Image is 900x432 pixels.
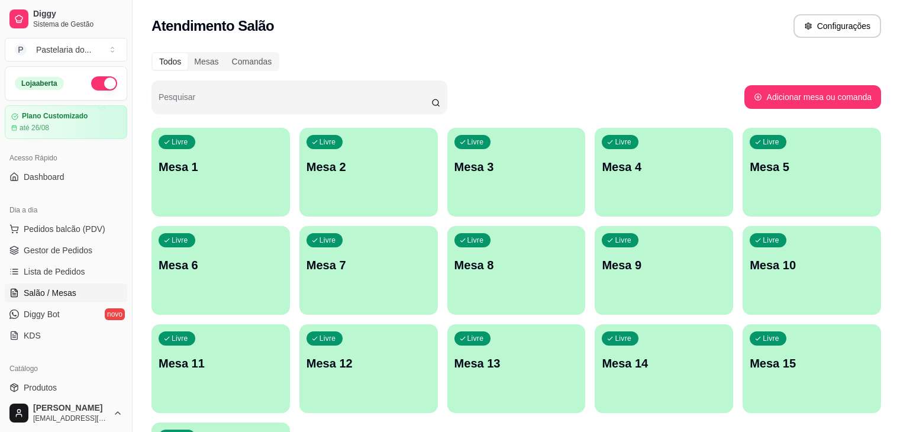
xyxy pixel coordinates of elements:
[595,226,733,315] button: LivreMesa 9
[447,226,586,315] button: LivreMesa 8
[602,257,726,273] p: Mesa 9
[454,159,579,175] p: Mesa 3
[750,159,874,175] p: Mesa 5
[467,137,484,147] p: Livre
[467,236,484,245] p: Livre
[5,399,127,427] button: [PERSON_NAME][EMAIL_ADDRESS][DOMAIN_NAME]
[299,226,438,315] button: LivreMesa 7
[750,355,874,372] p: Mesa 15
[744,85,881,109] button: Adicionar mesa ou comanda
[615,137,631,147] p: Livre
[151,226,290,315] button: LivreMesa 6
[24,223,105,235] span: Pedidos balcão (PDV)
[172,236,188,245] p: Livre
[454,257,579,273] p: Mesa 8
[24,171,64,183] span: Dashboard
[5,5,127,33] a: DiggySistema de Gestão
[299,128,438,217] button: LivreMesa 2
[159,355,283,372] p: Mesa 11
[24,382,57,394] span: Produtos
[454,355,579,372] p: Mesa 13
[172,137,188,147] p: Livre
[159,96,431,108] input: Pesquisar
[153,53,188,70] div: Todos
[33,414,108,423] span: [EMAIL_ADDRESS][DOMAIN_NAME]
[5,262,127,281] a: Lista de Pedidos
[793,14,881,38] button: Configurações
[5,167,127,186] a: Dashboard
[320,236,336,245] p: Livre
[5,378,127,397] a: Produtos
[763,236,779,245] p: Livre
[36,44,91,56] div: Pastelaria do ...
[5,220,127,238] button: Pedidos balcão (PDV)
[159,257,283,273] p: Mesa 6
[15,77,64,90] div: Loja aberta
[307,257,431,273] p: Mesa 7
[447,128,586,217] button: LivreMesa 3
[320,137,336,147] p: Livre
[615,236,631,245] p: Livre
[602,159,726,175] p: Mesa 4
[447,324,586,413] button: LivreMesa 13
[22,112,88,121] article: Plano Customizado
[320,334,336,343] p: Livre
[159,159,283,175] p: Mesa 1
[595,128,733,217] button: LivreMesa 4
[24,266,85,278] span: Lista de Pedidos
[763,334,779,343] p: Livre
[5,38,127,62] button: Select a team
[91,76,117,91] button: Alterar Status
[5,149,127,167] div: Acesso Rápido
[33,9,122,20] span: Diggy
[24,308,60,320] span: Diggy Bot
[172,334,188,343] p: Livre
[307,159,431,175] p: Mesa 2
[24,330,41,341] span: KDS
[5,359,127,378] div: Catálogo
[33,403,108,414] span: [PERSON_NAME]
[615,334,631,343] p: Livre
[763,137,779,147] p: Livre
[188,53,225,70] div: Mesas
[24,287,76,299] span: Salão / Mesas
[307,355,431,372] p: Mesa 12
[743,324,881,413] button: LivreMesa 15
[225,53,279,70] div: Comandas
[24,244,92,256] span: Gestor de Pedidos
[20,123,49,133] article: até 26/08
[750,257,874,273] p: Mesa 10
[5,105,127,139] a: Plano Customizadoaté 26/08
[151,128,290,217] button: LivreMesa 1
[33,20,122,29] span: Sistema de Gestão
[602,355,726,372] p: Mesa 14
[595,324,733,413] button: LivreMesa 14
[743,128,881,217] button: LivreMesa 5
[5,326,127,345] a: KDS
[5,305,127,324] a: Diggy Botnovo
[467,334,484,343] p: Livre
[299,324,438,413] button: LivreMesa 12
[5,241,127,260] a: Gestor de Pedidos
[5,283,127,302] a: Salão / Mesas
[5,201,127,220] div: Dia a dia
[15,44,27,56] span: P
[743,226,881,315] button: LivreMesa 10
[151,324,290,413] button: LivreMesa 11
[151,17,274,36] h2: Atendimento Salão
